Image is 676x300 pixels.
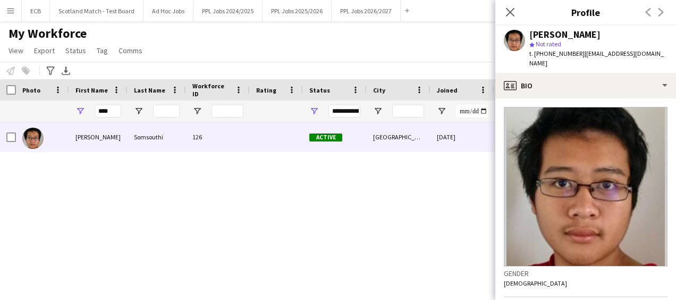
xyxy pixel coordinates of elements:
[30,44,59,57] a: Export
[9,46,23,55] span: View
[309,86,330,94] span: Status
[456,105,488,118] input: Joined Filter Input
[34,46,55,55] span: Export
[332,1,401,21] button: PPL Jobs 2026/2027
[97,46,108,55] span: Tag
[60,64,72,77] app-action-btn: Export XLSX
[69,122,128,152] div: [PERSON_NAME]
[309,134,342,141] span: Active
[494,122,558,152] div: 79 days
[437,86,458,94] span: Joined
[44,64,57,77] app-action-btn: Advanced filters
[65,46,86,55] span: Status
[437,106,446,116] button: Open Filter Menu
[9,26,87,41] span: My Workforce
[192,82,231,98] span: Workforce ID
[367,122,430,152] div: [GEOGRAPHIC_DATA]
[256,86,276,94] span: Rating
[193,1,263,21] button: PPL Jobs 2024/2025
[504,269,667,278] h3: Gender
[22,1,50,21] button: ECB
[529,49,664,67] span: | [EMAIL_ADDRESS][DOMAIN_NAME]
[392,105,424,118] input: City Filter Input
[504,107,667,266] img: Crew avatar or photo
[95,105,121,118] input: First Name Filter Input
[186,122,250,152] div: 126
[192,106,202,116] button: Open Filter Menu
[153,105,180,118] input: Last Name Filter Input
[4,44,28,57] a: View
[22,86,40,94] span: Photo
[212,105,243,118] input: Workforce ID Filter Input
[128,122,186,152] div: Somsouthi
[143,1,193,21] button: Ad Hoc Jobs
[61,44,90,57] a: Status
[504,279,567,287] span: [DEMOGRAPHIC_DATA]
[536,40,561,48] span: Not rated
[373,106,383,116] button: Open Filter Menu
[495,5,676,19] h3: Profile
[309,106,319,116] button: Open Filter Menu
[114,44,147,57] a: Comms
[92,44,112,57] a: Tag
[50,1,143,21] button: Scotland Match - Test Board
[134,86,165,94] span: Last Name
[22,128,44,149] img: Leon Somsouthi
[430,122,494,152] div: [DATE]
[263,1,332,21] button: PPL Jobs 2025/2026
[134,106,143,116] button: Open Filter Menu
[373,86,385,94] span: City
[75,106,85,116] button: Open Filter Menu
[529,49,585,57] span: t. [PHONE_NUMBER]
[119,46,142,55] span: Comms
[529,30,601,39] div: [PERSON_NAME]
[75,86,108,94] span: First Name
[495,73,676,98] div: Bio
